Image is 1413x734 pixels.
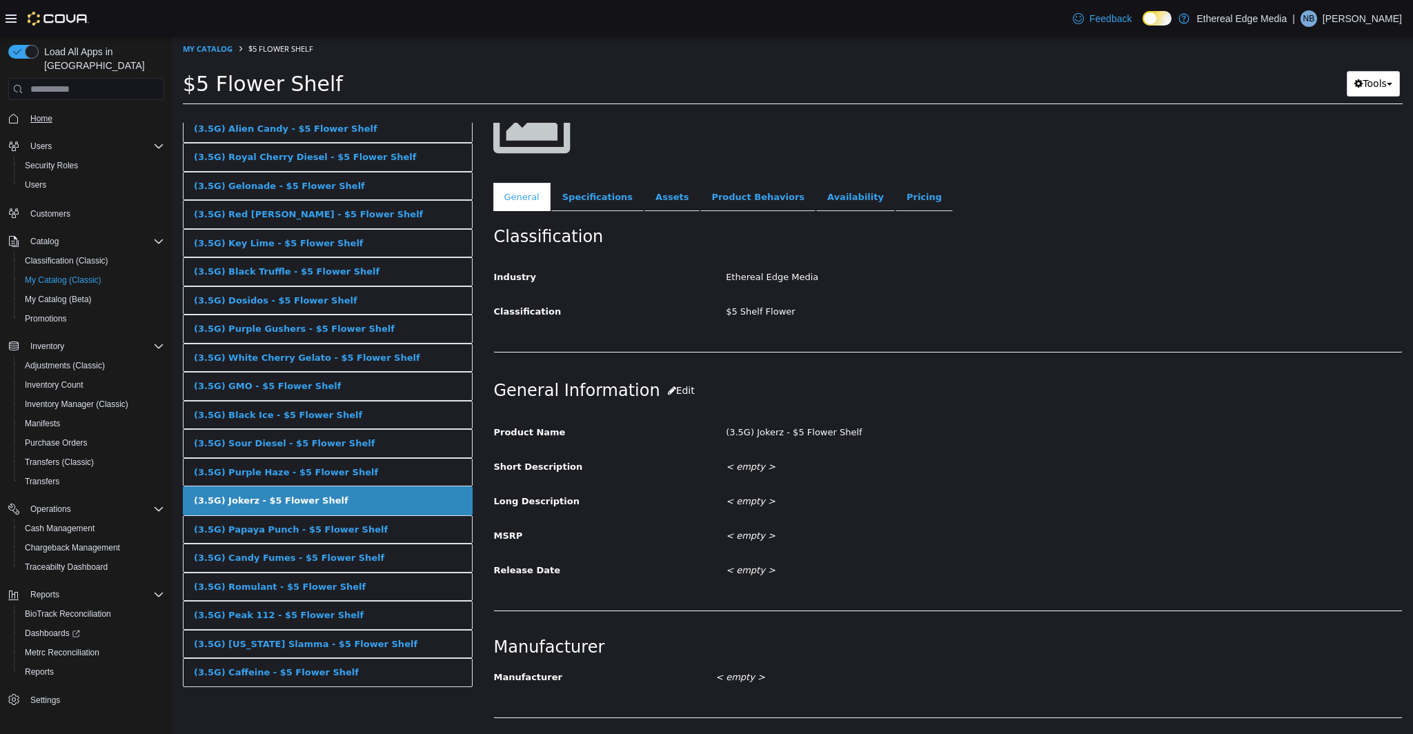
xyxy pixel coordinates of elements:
span: Traceabilty Dashboard [19,559,164,575]
a: Inventory Manager (Classic) [19,396,134,413]
a: Transfers (Classic) [19,454,99,470]
button: Classification (Classic) [14,251,170,270]
div: < empty > [543,522,1240,546]
a: Security Roles [19,157,83,174]
a: Specifications [379,146,471,175]
a: Users [19,177,52,193]
a: Assets [472,146,527,175]
a: Customers [25,206,76,222]
img: Cova [28,12,89,26]
a: Settings [25,692,66,708]
button: Transfers [14,472,170,491]
span: Metrc Reconciliation [25,647,99,658]
span: Adjustments (Classic) [25,360,105,371]
span: Manifests [19,415,164,432]
span: Transfers [25,476,59,487]
button: Inventory [25,338,70,355]
div: (3.5G) Romulant - $5 Flower Shelf [21,544,193,557]
span: Operations [30,504,71,515]
span: Classification (Classic) [25,255,108,266]
button: Chargeback Management [14,538,170,557]
div: (3.5G) Purple Haze - $5 Flower Shelf [21,429,206,443]
span: Product Name [322,390,393,401]
span: Catalog [25,233,164,250]
div: (3.5G) Black Ice - $5 Flower Shelf [21,372,190,386]
button: Users [25,138,57,155]
span: Manifests [25,418,60,429]
button: Catalog [3,232,170,251]
button: Security Roles [14,156,170,175]
span: Reports [25,666,54,677]
span: Cash Management [25,523,95,534]
span: $5 Flower Shelf [10,35,170,59]
span: Reports [19,664,164,680]
button: Reports [25,586,65,603]
span: MSRP [322,494,350,504]
div: (3.5G) Key Lime - $5 Flower Shelf [21,200,191,214]
span: Inventory Count [25,379,83,390]
a: General [321,146,378,175]
a: My Catalog (Beta) [19,291,97,308]
span: Home [30,113,52,124]
span: Promotions [25,313,67,324]
span: Chargeback Management [25,542,120,553]
button: Traceabilty Dashboard [14,557,170,577]
div: (3.5G) Jokerz - $5 Flower Shelf [543,384,1240,408]
span: Traceabilty Dashboard [25,562,108,573]
span: Purchase Orders [25,437,88,448]
button: Metrc Reconciliation [14,643,170,662]
button: BioTrack Reconciliation [14,604,170,624]
a: Transfers [19,473,65,490]
span: Inventory Manager (Classic) [19,396,164,413]
a: My Catalog [10,7,60,17]
a: Promotions [19,310,72,327]
span: Long Description [322,459,407,470]
button: Manifests [14,414,170,433]
div: Nick Baker [1301,10,1317,27]
a: Reports [19,664,59,680]
h2: General Information [322,341,1230,367]
button: My Catalog (Classic) [14,270,170,290]
span: Manufacturer [322,635,390,646]
span: Dashboards [25,628,80,639]
span: Classification [322,270,389,280]
span: Transfers (Classic) [25,457,94,468]
button: Cash Management [14,519,170,538]
span: Operations [25,501,164,517]
div: (3.5G) Purple Gushers - $5 Flower Shelf [21,286,222,299]
span: Purchase Orders [19,435,164,451]
div: (3.5G) Red [PERSON_NAME] - $5 Flower Shelf [21,171,250,185]
button: Adjustments (Classic) [14,356,170,375]
a: Dashboards [19,625,86,642]
button: Tools [1174,34,1227,60]
span: My Catalog (Classic) [19,272,164,288]
span: Metrc Reconciliation [19,644,164,661]
span: Inventory Manager (Classic) [25,399,128,410]
a: Inventory Count [19,377,89,393]
span: Catalog [30,236,59,247]
a: Pricing [723,146,780,175]
span: Security Roles [25,160,78,171]
a: My Catalog (Classic) [19,272,107,288]
div: (3.5G) [US_STATE] Slamma - $5 Flower Shelf [21,601,245,615]
input: Dark Mode [1143,11,1172,26]
div: (3.5G) Sour Diesel - $5 Flower Shelf [21,400,202,414]
span: Classification (Classic) [19,252,164,269]
span: Users [19,177,164,193]
span: Security Roles [19,157,164,174]
button: Operations [3,499,170,519]
span: Users [25,138,164,155]
h2: Manufacturer [322,600,1230,622]
a: Purchase Orders [19,435,93,451]
button: Inventory Count [14,375,170,395]
span: Customers [30,208,70,219]
div: (3.5G) GMO - $5 Flower Shelf [21,343,168,357]
button: Users [3,137,170,156]
button: Purchase Orders [14,433,170,453]
button: Settings [3,690,170,710]
span: Cash Management [19,520,164,537]
p: Ethereal Edge Media [1196,10,1287,27]
span: Settings [25,691,164,708]
span: Promotions [19,310,164,327]
div: (3.5G) Caffeine - $5 Flower Shelf [21,629,186,643]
